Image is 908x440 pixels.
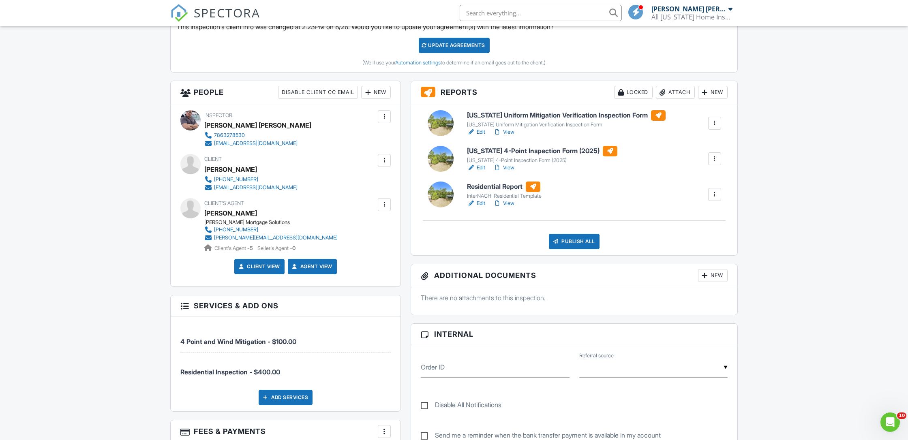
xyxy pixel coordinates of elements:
[204,207,257,219] a: [PERSON_NAME]
[361,86,391,99] div: New
[651,5,726,13] div: [PERSON_NAME] [PERSON_NAME]
[204,234,338,242] a: [PERSON_NAME][EMAIL_ADDRESS][DOMAIN_NAME]
[614,86,653,99] div: Locked
[204,139,305,147] a: [EMAIL_ADDRESS][DOMAIN_NAME]
[170,4,188,22] img: The Best Home Inspection Software - Spectora
[194,4,260,21] span: SPECTORA
[204,184,298,192] a: [EMAIL_ADDRESS][DOMAIN_NAME]
[204,131,305,139] a: 7863278530
[493,128,514,136] a: View
[467,146,617,156] h6: [US_STATE] 4-Point Inspection Form (2025)
[698,86,728,99] div: New
[214,140,298,147] div: [EMAIL_ADDRESS][DOMAIN_NAME]
[467,157,617,164] div: [US_STATE] 4-Point Inspection Form (2025)
[656,86,695,99] div: Attach
[467,182,542,192] h6: Residential Report
[467,110,666,121] h6: [US_STATE] Uniform Mitigation Verification Inspection Form
[214,184,298,191] div: [EMAIL_ADDRESS][DOMAIN_NAME]
[204,163,257,175] div: [PERSON_NAME]
[214,226,258,233] div: [PHONE_NUMBER]
[467,164,485,172] a: Edit
[493,199,514,207] a: View
[411,264,737,287] h3: Additional Documents
[204,226,338,234] a: [PHONE_NUMBER]
[214,132,245,139] div: 7863278530
[204,175,298,184] a: [PHONE_NUMBER]
[214,176,258,183] div: [PHONE_NUMBER]
[291,263,332,271] a: Agent View
[467,128,485,136] a: Edit
[180,368,280,376] span: Residential Inspection - $400.00
[180,323,391,353] li: Service: 4 Point and Wind Mitigation
[180,353,391,383] li: Service: Residential Inspection
[170,11,260,28] a: SPECTORA
[421,363,445,372] label: Order ID
[467,110,666,128] a: [US_STATE] Uniform Mitigation Verification Inspection Form [US_STATE] Uniform Mitigation Verifica...
[421,293,728,302] p: There are no attachments to this inspection.
[467,193,542,199] div: InterNACHI Residential Template
[204,119,311,131] div: [PERSON_NAME] [PERSON_NAME]
[214,245,254,251] span: Client's Agent -
[421,401,501,411] label: Disable All Notifications
[467,199,485,207] a: Edit
[204,200,244,206] span: Client's Agent
[259,390,313,405] div: Add Services
[171,295,400,316] h3: Services & Add ons
[171,81,400,104] h3: People
[493,164,514,172] a: View
[237,263,280,271] a: Client View
[579,352,614,359] label: Referral source
[278,86,358,99] div: Disable Client CC Email
[214,235,338,241] div: [PERSON_NAME][EMAIL_ADDRESS][DOMAIN_NAME]
[467,182,542,199] a: Residential Report InterNACHI Residential Template
[177,60,731,66] div: (We'll use your to determine if an email goes out to the client.)
[180,337,296,346] span: 4 Point and Wind Mitigation - $100.00
[292,245,296,251] strong: 0
[651,13,732,21] div: All Florida Home Inspections
[411,324,737,345] h3: Internal
[171,16,737,72] div: This inspection's client info was changed at 2:23PM on 8/28. Would you like to update your agreem...
[257,245,296,251] span: Seller's Agent -
[204,112,232,118] span: Inspector
[204,219,344,226] div: [PERSON_NAME] Mortgage Solutions
[897,412,906,419] span: 10
[549,234,600,249] div: Publish All
[395,60,441,66] a: Automation settings
[460,5,622,21] input: Search everything...
[467,122,666,128] div: [US_STATE] Uniform Mitigation Verification Inspection Form
[467,146,617,164] a: [US_STATE] 4-Point Inspection Form (2025) [US_STATE] 4-Point Inspection Form (2025)
[204,156,222,162] span: Client
[250,245,253,251] strong: 5
[411,81,737,104] h3: Reports
[880,412,900,432] iframe: Intercom live chat
[698,269,728,282] div: New
[419,38,490,53] div: Update Agreements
